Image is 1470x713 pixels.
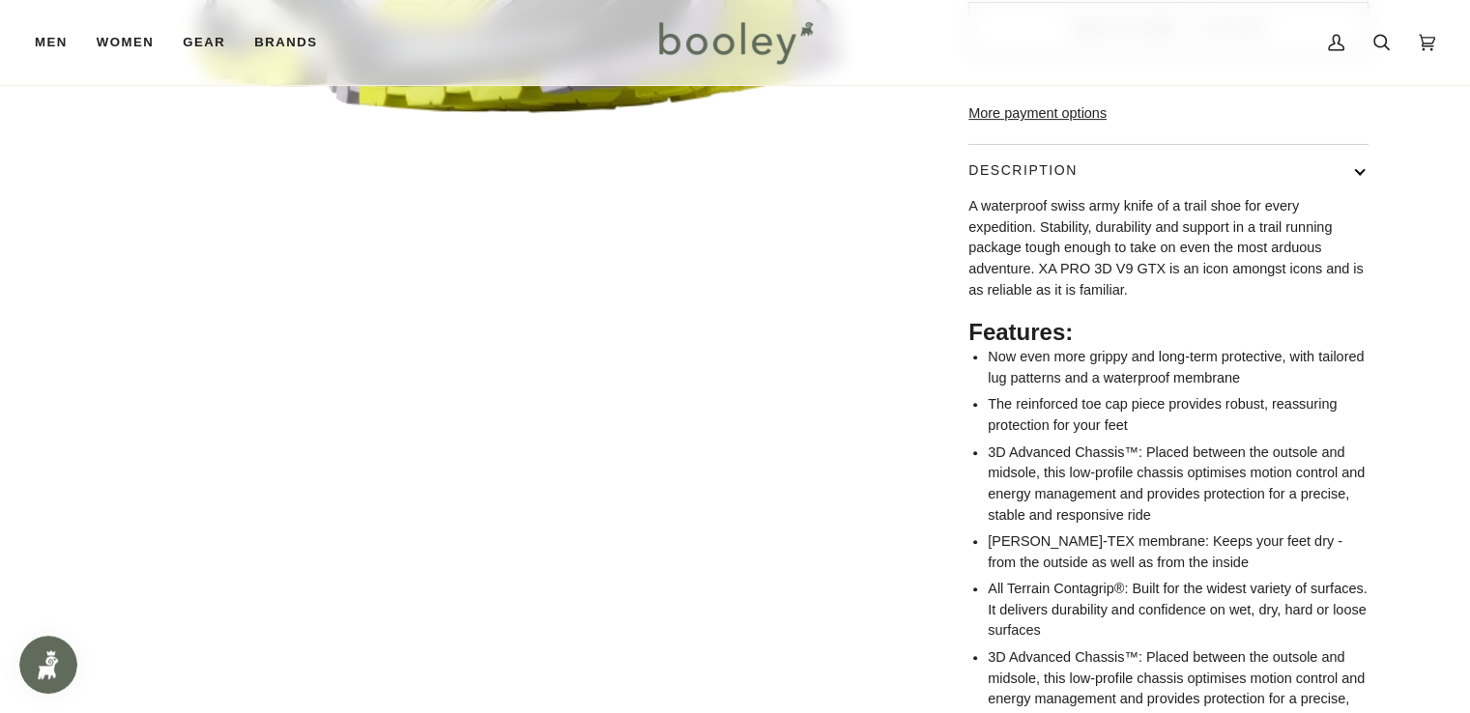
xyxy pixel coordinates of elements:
[988,349,1364,385] span: Now even more grippy and long-term protective, with tailored lug patterns and a waterproof membrane
[19,636,77,694] iframe: Button to open loyalty program pop-up
[988,581,1367,638] span: All Terrain Contagrip®: Built for the widest variety of surfaces. It delivers durability and conf...
[968,198,1363,298] span: A waterproof swiss army knife of a trail shoe for every expedition. Stability, durability and sup...
[183,33,225,52] span: Gear
[988,444,1365,523] span: 3D Advanced Chassis™: Placed between the outsole and midsole, this low-profile chassis optimises ...
[968,103,1369,125] a: More payment options
[650,14,820,71] img: Booley
[97,33,154,52] span: Women
[968,319,1073,345] span: Features:
[988,533,1342,570] span: [PERSON_NAME]-TEX membrane: Keeps your feet dry -from the outside as well as from the inside
[35,33,68,52] span: Men
[968,145,1369,196] button: Description
[988,396,1337,433] span: The reinforced toe cap piece provides robust, reassuring protection for your feet
[254,33,317,52] span: Brands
